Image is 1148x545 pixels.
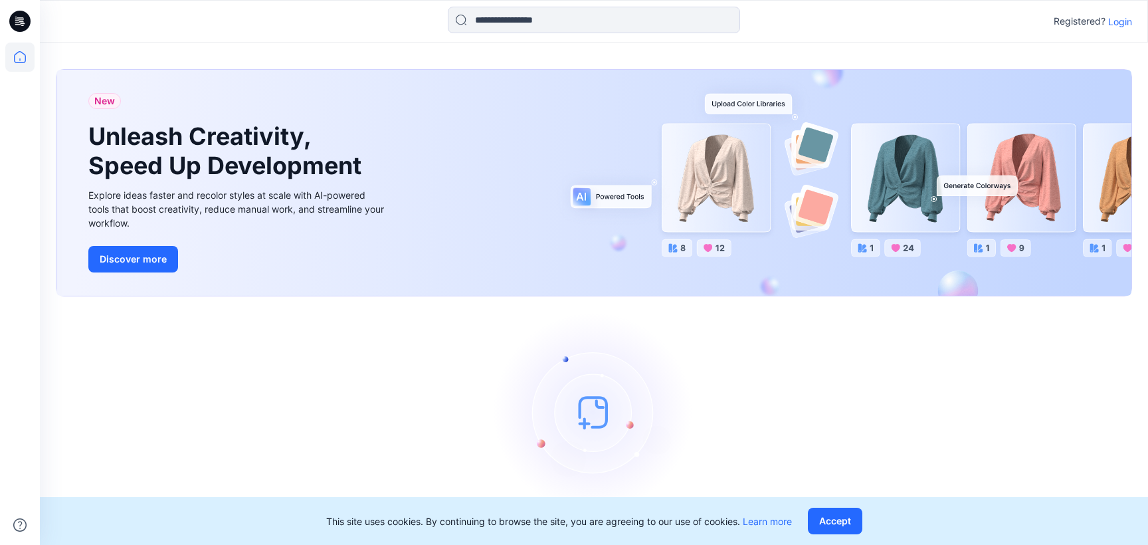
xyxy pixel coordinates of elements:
h1: Unleash Creativity, Speed Up Development [88,122,367,179]
span: New [94,93,115,109]
p: Registered? [1054,13,1105,29]
button: Discover more [88,246,178,272]
a: Discover more [88,246,387,272]
img: empty-state-image.svg [494,312,694,512]
a: Learn more [743,516,792,527]
p: Login [1108,15,1132,29]
p: This site uses cookies. By continuing to browse the site, you are agreeing to our use of cookies. [326,514,792,528]
div: Explore ideas faster and recolor styles at scale with AI-powered tools that boost creativity, red... [88,188,387,230]
button: Accept [808,508,862,534]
